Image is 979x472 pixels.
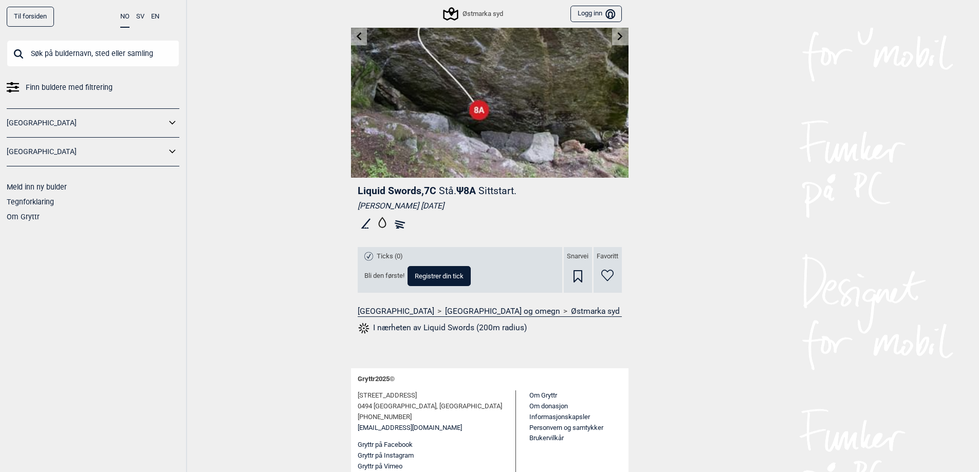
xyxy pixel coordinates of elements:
div: [PERSON_NAME] [DATE] [358,201,622,211]
button: Logg inn [570,6,621,23]
button: Gryttr på Facebook [358,440,413,450]
span: [PHONE_NUMBER] [358,412,412,423]
a: Informasjonskapsler [529,413,590,421]
span: Registrer din tick [415,273,464,279]
input: Søk på buldernavn, sted eller samling [7,40,179,67]
span: Ψ 8A [456,185,516,197]
button: Registrer din tick [408,266,471,286]
span: Finn buldere med filtrering [26,80,113,95]
span: Ticks (0) [377,252,403,261]
a: [GEOGRAPHIC_DATA] [7,116,166,130]
a: Til forsiden [7,7,54,27]
button: EN [151,7,159,27]
a: Østmarka syd [571,306,620,316]
button: I nærheten av Liquid Swords (200m radius) [358,322,527,335]
a: Brukervilkår [529,434,564,442]
button: NO [120,7,130,28]
span: Liquid Swords , 7C [358,185,436,197]
p: Stå. [439,185,456,197]
a: Personvern og samtykker [529,424,603,431]
button: Gryttr på Vimeo [358,461,402,472]
span: [STREET_ADDRESS] [358,390,417,401]
a: Finn buldere med filtrering [7,80,179,95]
p: Sittstart. [478,185,516,197]
div: Snarvei [564,247,592,293]
nav: > > [358,306,622,316]
a: Om donasjon [529,402,568,410]
a: Om Gryttr [529,391,557,399]
span: Bli den første! [364,272,404,280]
a: [EMAIL_ADDRESS][DOMAIN_NAME] [358,423,462,433]
div: Østmarka syd [445,8,503,20]
button: SV [136,7,144,27]
div: Gryttr 2025 © [358,368,622,390]
a: Tegnforklaring [7,198,54,206]
a: [GEOGRAPHIC_DATA] og omegn [445,306,560,316]
span: Favoritt [597,252,618,261]
a: [GEOGRAPHIC_DATA] [7,144,166,159]
a: Om Gryttr [7,213,40,221]
span: 0494 [GEOGRAPHIC_DATA], [GEOGRAPHIC_DATA] [358,401,502,412]
a: [GEOGRAPHIC_DATA] [358,306,434,316]
a: Meld inn ny bulder [7,183,67,191]
button: Gryttr på Instagram [358,450,414,461]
